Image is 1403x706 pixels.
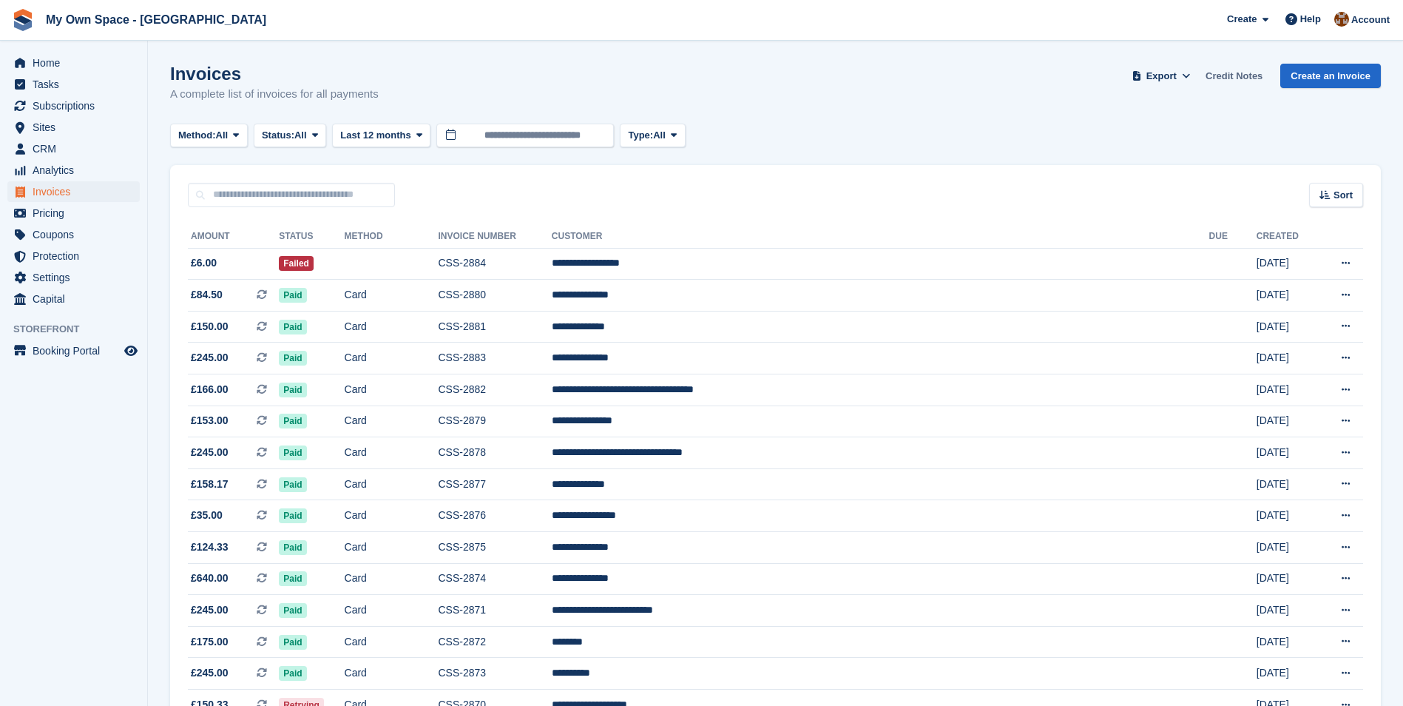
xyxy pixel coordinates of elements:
td: Card [345,374,439,406]
button: Export [1129,64,1194,88]
td: [DATE] [1257,532,1318,564]
a: menu [7,53,140,73]
td: [DATE] [1257,311,1318,343]
span: Paid [279,320,306,334]
td: [DATE] [1257,343,1318,374]
td: [DATE] [1257,437,1318,469]
img: stora-icon-8386f47178a22dfd0bd8f6a31ec36ba5ce8667c1dd55bd0f319d3a0aa187defe.svg [12,9,34,31]
td: CSS-2878 [438,437,551,469]
span: CRM [33,138,121,159]
span: £175.00 [191,634,229,650]
td: Card [345,658,439,690]
span: Method: [178,128,216,143]
td: [DATE] [1257,500,1318,532]
th: Status [279,225,344,249]
span: Paid [279,446,306,460]
td: Card [345,406,439,437]
td: CSS-2884 [438,248,551,280]
span: Capital [33,289,121,309]
span: £158.17 [191,477,229,492]
a: menu [7,74,140,95]
a: menu [7,138,140,159]
span: Home [33,53,121,73]
a: menu [7,246,140,266]
a: menu [7,267,140,288]
span: Paid [279,414,306,428]
span: £150.00 [191,319,229,334]
td: [DATE] [1257,406,1318,437]
td: [DATE] [1257,595,1318,627]
a: Preview store [122,342,140,360]
a: menu [7,289,140,309]
td: Card [345,532,439,564]
th: Due [1209,225,1257,249]
td: Card [345,468,439,500]
td: [DATE] [1257,374,1318,406]
span: Create [1227,12,1257,27]
td: Card [345,343,439,374]
th: Amount [188,225,279,249]
span: £245.00 [191,445,229,460]
span: Paid [279,288,306,303]
span: Failed [279,256,314,271]
td: CSS-2873 [438,658,551,690]
td: [DATE] [1257,626,1318,658]
span: £153.00 [191,413,229,428]
span: Paid [279,477,306,492]
a: Credit Notes [1200,64,1268,88]
span: Paid [279,540,306,555]
span: All [216,128,229,143]
span: Booking Portal [33,340,121,361]
td: CSS-2874 [438,563,551,595]
span: Sort [1333,188,1353,203]
th: Created [1257,225,1318,249]
td: [DATE] [1257,563,1318,595]
td: CSS-2881 [438,311,551,343]
td: CSS-2872 [438,626,551,658]
a: menu [7,181,140,202]
a: menu [7,203,140,223]
span: Paid [279,508,306,523]
span: £245.00 [191,350,229,366]
span: Protection [33,246,121,266]
span: Paid [279,571,306,586]
button: Method: All [170,124,248,148]
a: menu [7,160,140,181]
td: CSS-2882 [438,374,551,406]
img: Gary Chamberlain [1334,12,1349,27]
span: Coupons [33,224,121,245]
span: Paid [279,666,306,681]
td: Card [345,595,439,627]
span: £35.00 [191,508,223,523]
span: Account [1351,13,1390,27]
a: Create an Invoice [1280,64,1381,88]
span: Paid [279,383,306,397]
a: menu [7,95,140,116]
span: Tasks [33,74,121,95]
td: CSS-2880 [438,280,551,312]
button: Status: All [254,124,326,148]
th: Method [345,225,439,249]
a: menu [7,117,140,138]
th: Invoice Number [438,225,551,249]
span: £84.50 [191,287,223,303]
td: CSS-2879 [438,406,551,437]
td: CSS-2871 [438,595,551,627]
span: Paid [279,351,306,366]
span: £245.00 [191,665,229,681]
td: CSS-2877 [438,468,551,500]
td: CSS-2876 [438,500,551,532]
span: £6.00 [191,255,217,271]
td: Card [345,311,439,343]
span: £166.00 [191,382,229,397]
p: A complete list of invoices for all payments [170,86,379,103]
span: Type: [628,128,653,143]
a: My Own Space - [GEOGRAPHIC_DATA] [40,7,272,32]
span: Last 12 months [340,128,410,143]
a: menu [7,224,140,245]
span: Settings [33,267,121,288]
span: Export [1146,69,1177,84]
td: Card [345,437,439,469]
span: Help [1300,12,1321,27]
span: £640.00 [191,571,229,586]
